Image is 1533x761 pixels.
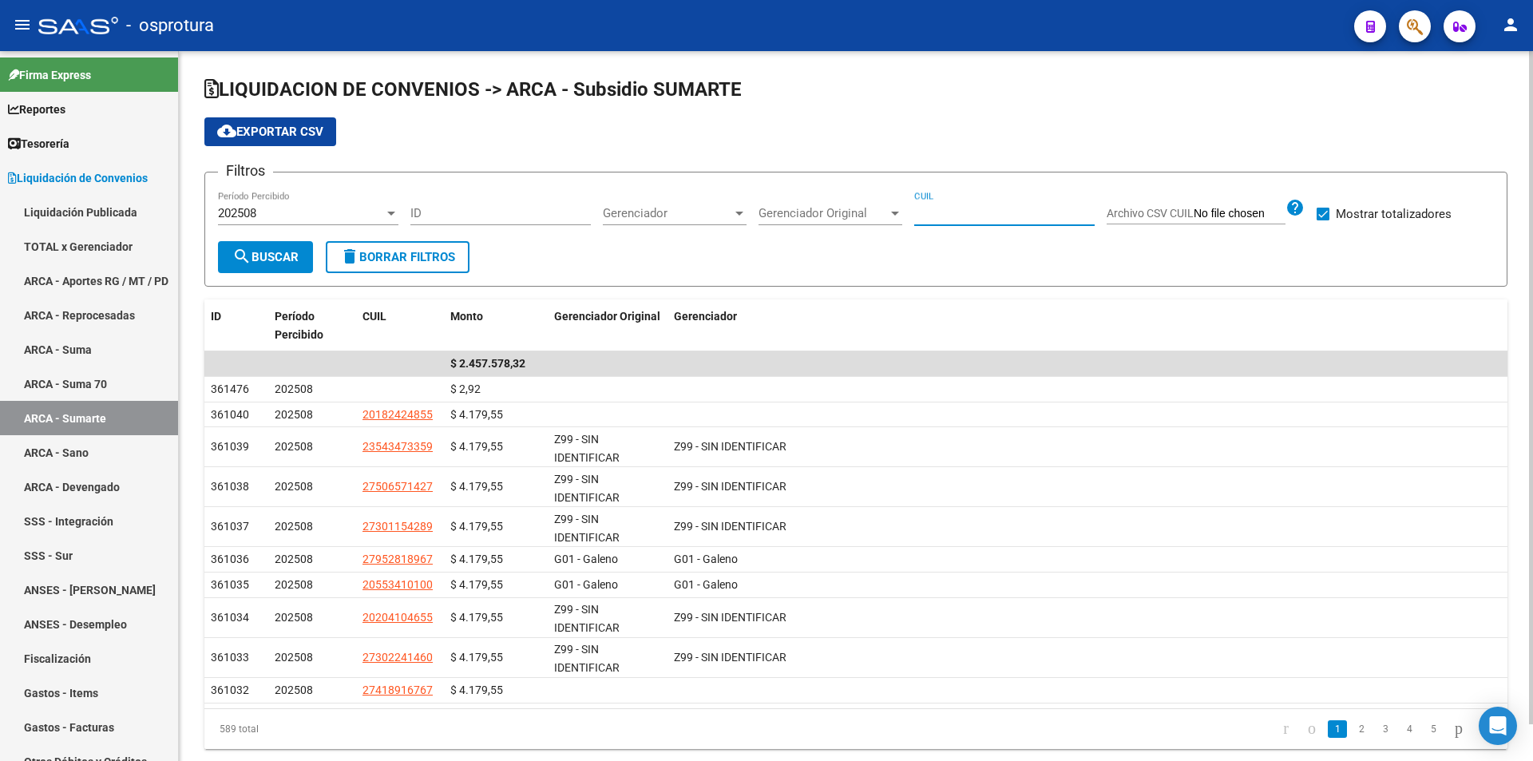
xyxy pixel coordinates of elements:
a: 4 [1400,720,1419,738]
span: Monto [450,310,483,323]
span: Gerenciador [674,310,737,323]
span: 27302241460 [362,651,433,664]
a: 2 [1352,720,1371,738]
datatable-header-cell: ID [204,299,268,352]
span: 361035 [211,578,249,591]
span: Z99 - SIN IDENTIFICAR [674,611,786,624]
li: page 5 [1421,715,1445,743]
a: 3 [1376,720,1395,738]
span: Z99 - SIN IDENTIFICAR [674,520,786,533]
li: page 2 [1349,715,1373,743]
span: Z99 - SIN IDENTIFICAR [554,603,620,634]
mat-icon: menu [13,15,32,34]
span: Buscar [232,250,299,264]
span: 202508 [275,553,313,565]
a: 5 [1424,720,1443,738]
span: 202508 [275,651,313,664]
span: 361036 [211,553,249,565]
span: 23543473359 [362,440,433,453]
span: Borrar Filtros [340,250,455,264]
datatable-header-cell: Monto [444,299,548,352]
mat-icon: cloud_download [217,121,236,141]
span: 361038 [211,480,249,493]
span: 20553410100 [362,578,433,591]
span: G01 - Galeno [674,553,738,565]
span: Mostrar totalizadores [1336,204,1452,224]
span: LIQUIDACION DE CONVENIOS -> ARCA - Subsidio SUMARTE [204,78,742,101]
span: 361039 [211,440,249,453]
a: go to next page [1448,720,1470,738]
span: 202508 [275,520,313,533]
datatable-header-cell: Período Percibido [268,299,356,352]
datatable-header-cell: CUIL [356,299,444,352]
span: 27418916767 [362,684,433,696]
li: page 4 [1397,715,1421,743]
span: $ 4.179,55 [450,578,503,591]
span: Z99 - SIN IDENTIFICAR [674,480,786,493]
span: 202508 [275,408,313,421]
input: Archivo CSV CUIL [1194,207,1285,221]
span: $ 4.179,55 [450,520,503,533]
mat-icon: search [232,247,252,266]
span: G01 - Galeno [554,578,618,591]
span: 27952818967 [362,553,433,565]
span: 202508 [275,578,313,591]
span: $ 4.179,55 [450,611,503,624]
mat-icon: delete [340,247,359,266]
datatable-header-cell: Gerenciador Original [548,299,667,352]
span: $ 2.457.578,32 [450,357,525,370]
a: go to previous page [1301,720,1323,738]
datatable-header-cell: Gerenciador [667,299,1507,352]
span: $ 4.179,55 [450,553,503,565]
span: Gerenciador [603,206,732,220]
span: G01 - Galeno [674,578,738,591]
span: 361033 [211,651,249,664]
span: $ 2,92 [450,382,481,395]
span: Z99 - SIN IDENTIFICAR [554,433,620,464]
span: Z99 - SIN IDENTIFICAR [674,651,786,664]
span: ID [211,310,221,323]
span: 361032 [211,684,249,696]
mat-icon: help [1285,198,1305,217]
h3: Filtros [218,160,273,182]
span: Tesorería [8,135,69,153]
button: Exportar CSV [204,117,336,146]
span: 27506571427 [362,480,433,493]
span: - osprotura [126,8,214,43]
li: page 3 [1373,715,1397,743]
span: $ 4.179,55 [450,408,503,421]
span: Gerenciador Original [759,206,888,220]
span: 361040 [211,408,249,421]
a: go to first page [1276,720,1296,738]
span: Archivo CSV CUIL [1107,207,1194,220]
span: G01 - Galeno [554,553,618,565]
span: Z99 - SIN IDENTIFICAR [554,643,620,674]
a: 1 [1328,720,1347,738]
span: 361476 [211,382,249,395]
span: 202508 [218,206,256,220]
span: Exportar CSV [217,125,323,139]
span: 202508 [275,382,313,395]
span: 202508 [275,684,313,696]
a: go to last page [1475,720,1497,738]
mat-icon: person [1501,15,1520,34]
span: $ 4.179,55 [450,684,503,696]
span: $ 4.179,55 [450,480,503,493]
div: Open Intercom Messenger [1479,707,1517,745]
span: Reportes [8,101,65,118]
span: Período Percibido [275,310,323,341]
span: Z99 - SIN IDENTIFICAR [674,440,786,453]
span: 202508 [275,480,313,493]
span: Z99 - SIN IDENTIFICAR [554,513,620,544]
span: Firma Express [8,66,91,84]
span: 361034 [211,611,249,624]
span: 202508 [275,440,313,453]
span: $ 4.179,55 [450,651,503,664]
div: 589 total [204,709,462,749]
span: Liquidación de Convenios [8,169,148,187]
span: Gerenciador Original [554,310,660,323]
span: $ 4.179,55 [450,440,503,453]
span: CUIL [362,310,386,323]
span: 202508 [275,611,313,624]
span: 20182424855 [362,408,433,421]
